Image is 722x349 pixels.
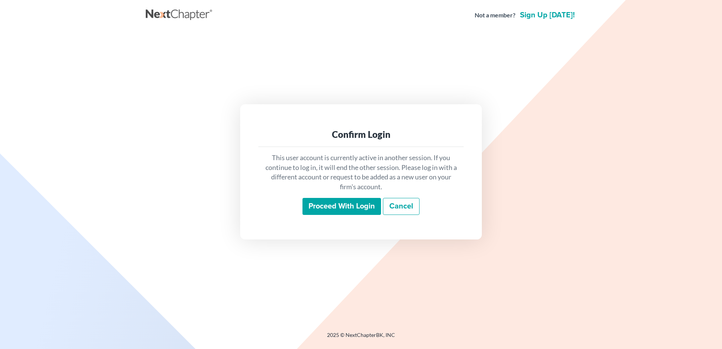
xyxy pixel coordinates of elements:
[383,198,420,215] a: Cancel
[475,11,515,20] strong: Not a member?
[264,128,458,141] div: Confirm Login
[302,198,381,215] input: Proceed with login
[264,153,458,192] p: This user account is currently active in another session. If you continue to log in, it will end ...
[146,331,576,345] div: 2025 © NextChapterBK, INC
[518,11,576,19] a: Sign up [DATE]!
